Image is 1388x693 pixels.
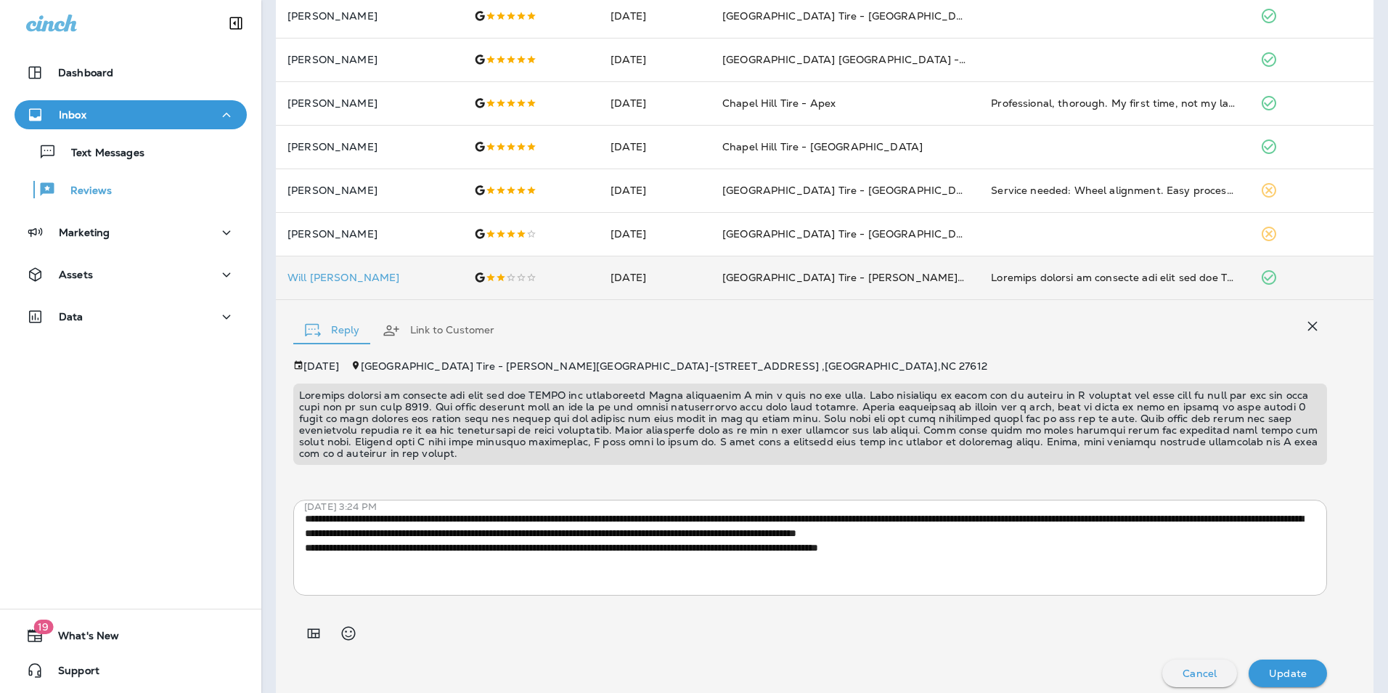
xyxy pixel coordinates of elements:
[1249,660,1327,687] button: Update
[59,269,93,280] p: Assets
[287,10,451,22] p: [PERSON_NAME]
[304,501,1338,513] p: [DATE] 3:24 PM
[599,125,711,169] td: [DATE]
[599,169,711,212] td: [DATE]
[56,185,112,198] p: Reviews
[44,630,119,647] span: What's New
[15,174,247,205] button: Reviews
[722,97,836,110] span: Chapel Hill Tire - Apex
[15,260,247,289] button: Assets
[722,184,981,197] span: [GEOGRAPHIC_DATA] Tire - [GEOGRAPHIC_DATA]
[1162,660,1237,687] button: Cancel
[216,9,256,38] button: Collapse Sidebar
[59,227,110,238] p: Marketing
[361,360,987,373] span: [GEOGRAPHIC_DATA] Tire - [PERSON_NAME][GEOGRAPHIC_DATA] - [STREET_ADDRESS] , [GEOGRAPHIC_DATA] , ...
[299,389,1321,459] p: Loremips dolorsi am consecte adi elit sed doe TEMPO inc utlaboreetd Magna aliquaenim A min v quis...
[57,147,144,161] p: Text Messages
[299,619,328,648] button: Add in a premade template
[287,97,451,109] p: [PERSON_NAME]
[371,304,506,357] button: Link to Customer
[599,38,711,81] td: [DATE]
[722,9,984,23] span: [GEOGRAPHIC_DATA] Tire - [GEOGRAPHIC_DATA].
[334,619,363,648] button: Select an emoji
[287,272,451,283] p: Will [PERSON_NAME]
[58,67,113,78] p: Dashboard
[15,100,247,129] button: Inbox
[15,58,247,87] button: Dashboard
[59,311,83,323] p: Data
[15,218,247,247] button: Marketing
[287,141,451,153] p: [PERSON_NAME]
[991,183,1236,198] div: Service needed: Wheel alignment. Easy process to schedule an appointment. Friendly staff and clea...
[15,302,247,331] button: Data
[15,621,247,650] button: 19What's New
[33,620,53,634] span: 19
[599,81,711,125] td: [DATE]
[287,272,451,283] div: Click to view Customer Drawer
[991,270,1236,285] div: Customer service is friendly but have now had THREE bad experiences First experience I had a nail...
[722,140,923,153] span: Chapel Hill Tire - [GEOGRAPHIC_DATA]
[1269,668,1307,679] p: Update
[59,109,86,121] p: Inbox
[722,271,1071,284] span: [GEOGRAPHIC_DATA] Tire - [PERSON_NAME][GEOGRAPHIC_DATA]
[15,656,247,685] button: Support
[599,256,711,299] td: [DATE]
[15,137,247,167] button: Text Messages
[599,212,711,256] td: [DATE]
[1183,668,1217,679] p: Cancel
[44,665,99,682] span: Support
[722,227,981,240] span: [GEOGRAPHIC_DATA] Tire - [GEOGRAPHIC_DATA]
[722,53,1075,66] span: [GEOGRAPHIC_DATA] [GEOGRAPHIC_DATA] - [GEOGRAPHIC_DATA]
[287,54,451,65] p: [PERSON_NAME]
[293,304,371,357] button: Reply
[287,228,451,240] p: [PERSON_NAME]
[287,185,451,196] p: [PERSON_NAME]
[303,360,339,372] p: [DATE]
[991,96,1236,110] div: Professional, thorough. My first time, not my last.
